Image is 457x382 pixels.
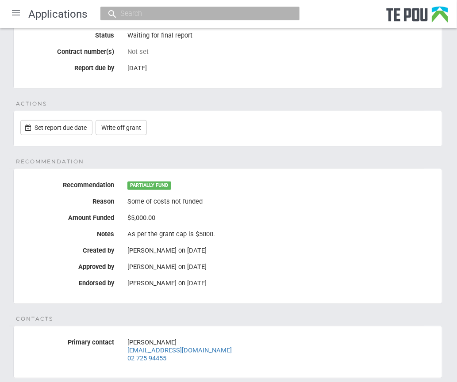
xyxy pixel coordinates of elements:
label: Recommendation [14,178,121,189]
label: Reason [14,194,121,205]
label: Notes [14,227,121,238]
div: [PERSON_NAME] on [DATE] [127,246,435,254]
label: Approved by [14,260,121,271]
label: Status [14,28,121,39]
div: $5,000.00 [127,211,435,226]
a: [EMAIL_ADDRESS][DOMAIN_NAME] [127,346,232,354]
div: As per the grant cap is $5000. [127,227,435,242]
span: Actions [16,100,47,108]
div: Some of costs not funded [127,194,435,209]
div: Not set [127,48,435,56]
label: Amount Funded [14,211,121,222]
label: Contract number(s) [14,45,121,56]
div: [PERSON_NAME] on [DATE] [127,279,435,287]
div: Waiting for final report [127,28,435,43]
a: 02 725 94455 [127,354,166,362]
div: [PERSON_NAME] on [DATE] [127,263,435,271]
div: [DATE] [127,61,435,76]
label: Created by [14,243,121,254]
span: Recommendation [16,158,84,166]
label: Report due by [14,61,121,72]
label: Endorsed by [14,276,121,287]
a: Write off grant [96,120,147,135]
a: Set report due date [20,120,92,135]
span: PARTIALLY FUND [127,182,171,189]
span: Contacts [16,315,53,323]
label: Primary contact [14,335,121,346]
div: [PERSON_NAME] [127,335,435,366]
input: Search [118,9,273,18]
